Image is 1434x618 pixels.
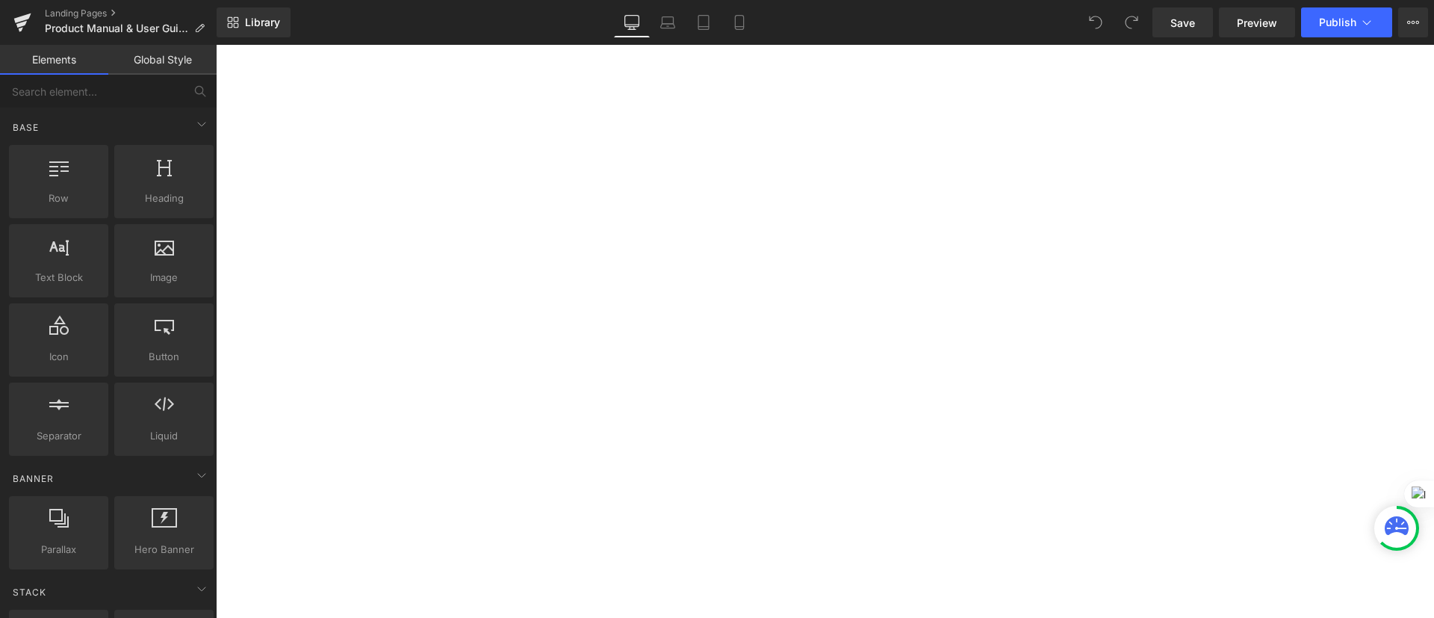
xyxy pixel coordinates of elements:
[119,191,209,206] span: Heading
[721,7,757,37] a: Mobile
[13,191,104,206] span: Row
[13,270,104,285] span: Text Block
[119,428,209,444] span: Liquid
[11,120,40,135] span: Base
[1219,7,1295,37] a: Preview
[245,16,280,29] span: Library
[217,7,291,37] a: New Library
[1319,16,1356,28] span: Publish
[650,7,686,37] a: Laptop
[45,7,217,19] a: Landing Pages
[686,7,721,37] a: Tablet
[119,542,209,557] span: Hero Banner
[1117,7,1146,37] button: Redo
[13,349,104,365] span: Icon
[1081,7,1111,37] button: Undo
[614,7,650,37] a: Desktop
[13,542,104,557] span: Parallax
[119,349,209,365] span: Button
[1237,15,1277,31] span: Preview
[1170,15,1195,31] span: Save
[108,45,217,75] a: Global Style
[45,22,188,34] span: Product Manual & User Guide
[119,270,209,285] span: Image
[11,585,48,599] span: Stack
[13,428,104,444] span: Separator
[11,472,55,486] span: Banner
[1398,7,1428,37] button: More
[1301,7,1392,37] button: Publish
